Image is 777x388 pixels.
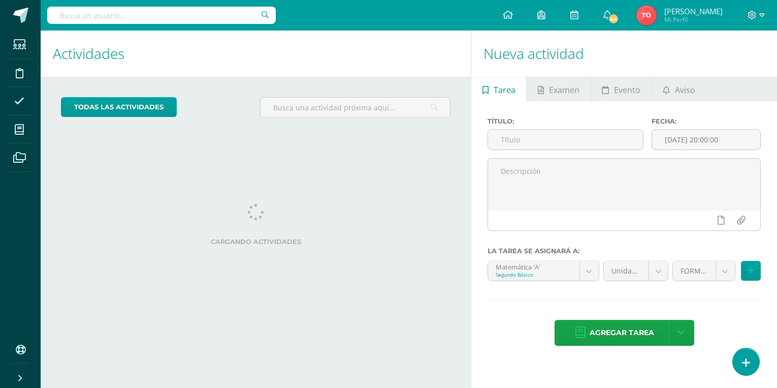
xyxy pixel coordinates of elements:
span: Aviso [675,78,695,102]
h1: Nueva actividad [483,31,765,77]
a: FORMATIVO (60.0%) [673,261,735,281]
label: Título: [488,117,643,125]
span: Examen [549,78,579,102]
a: todas las Actividades [61,97,177,117]
a: Evento [591,77,652,101]
span: [PERSON_NAME] [664,6,723,16]
a: Aviso [652,77,706,101]
span: Tarea [494,78,515,102]
input: Título [488,130,643,150]
span: Mi Perfil [664,15,723,24]
a: Matemática 'A'Segundo Básico [488,261,598,281]
img: ee555c8c968eea5bde0abcdfcbd02b94.png [636,5,657,25]
a: Unidad 3 [604,261,668,281]
div: Matemática 'A' [496,261,571,271]
input: Fecha de entrega [652,130,760,150]
span: Agregar tarea [590,320,654,345]
a: Tarea [471,77,526,101]
span: Unidad 3 [611,261,641,281]
input: Busca un usuario... [47,7,276,24]
input: Busca una actividad próxima aquí... [261,98,450,117]
span: 44 [607,13,619,24]
h1: Actividades [53,31,459,77]
label: La tarea se asignará a: [488,247,761,255]
span: Evento [614,78,640,102]
span: FORMATIVO (60.0%) [681,261,708,281]
a: Examen [527,77,590,101]
div: Segundo Básico [496,271,571,278]
label: Cargando actividades [61,238,450,246]
label: Fecha: [652,117,761,125]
